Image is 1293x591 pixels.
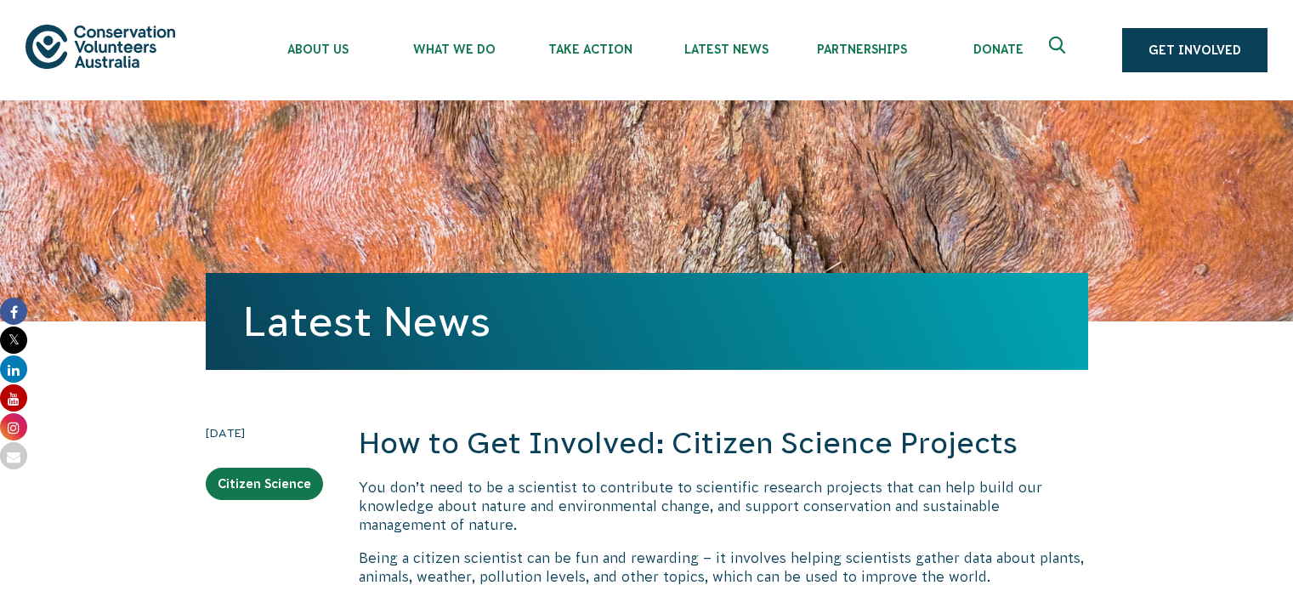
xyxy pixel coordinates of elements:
span: Take Action [522,43,658,56]
time: [DATE] [206,423,323,442]
a: Citizen Science [206,468,323,500]
p: You don’t need to be a scientist to contribute to scientific research projects that can help buil... [359,478,1088,535]
span: About Us [250,43,386,56]
p: Being a citizen scientist can be fun and rewarding – it involves helping scientists gather data a... [359,548,1088,587]
a: Get Involved [1122,28,1267,72]
a: Latest News [243,298,491,344]
span: Expand search box [1049,37,1070,64]
button: Expand search box Close search box [1039,30,1080,71]
h2: How to Get Involved: Citizen Science Projects [359,423,1088,464]
span: Partnerships [794,43,930,56]
span: What We Do [386,43,522,56]
img: logo.svg [26,25,175,68]
span: Donate [930,43,1066,56]
span: Latest News [658,43,794,56]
